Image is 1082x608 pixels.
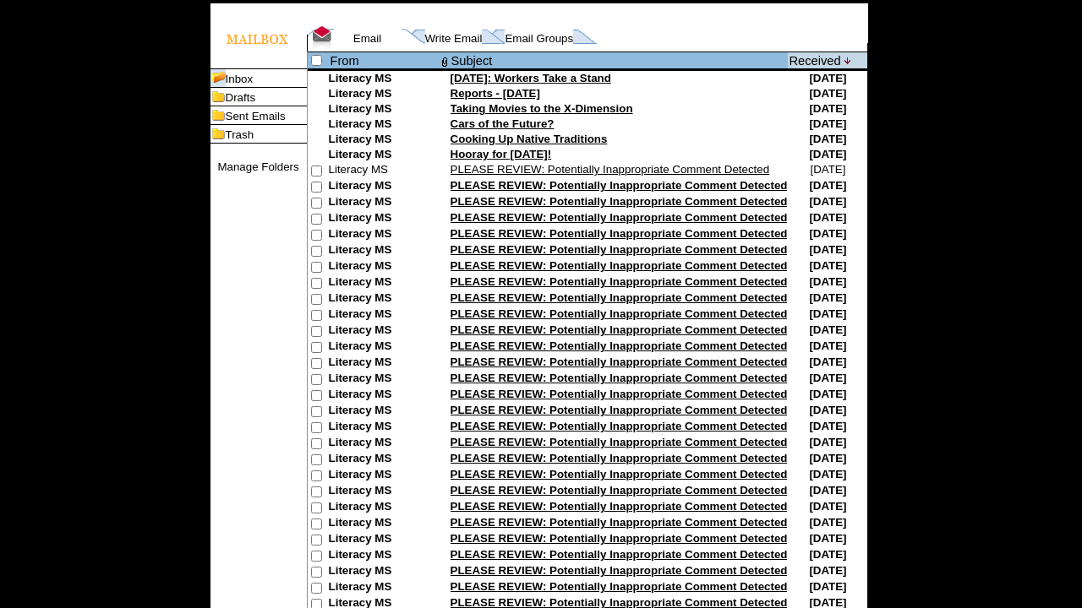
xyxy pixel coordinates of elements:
[451,516,788,529] a: PLEASE REVIEW: Potentially Inappropriate Comment Detected
[809,117,846,130] nobr: [DATE]
[451,307,788,320] a: PLEASE REVIEW: Potentially Inappropriate Comment Detected
[451,259,788,272] a: PLEASE REVIEW: Potentially Inappropriate Comment Detected
[329,516,439,532] td: Literacy MS
[329,275,439,291] td: Literacy MS
[329,243,439,259] td: Literacy MS
[809,275,846,288] nobr: [DATE]
[809,516,846,529] nobr: [DATE]
[329,133,439,148] td: Literacy MS
[809,532,846,545] nobr: [DATE]
[809,179,846,192] nobr: [DATE]
[329,500,439,516] td: Literacy MS
[451,54,493,68] a: Subject
[451,356,788,368] a: PLEASE REVIEW: Potentially Inappropriate Comment Detected
[451,580,788,593] a: PLEASE REVIEW: Potentially Inappropriate Comment Detected
[217,160,298,173] a: Manage Folders
[329,148,439,163] td: Literacy MS
[451,388,788,400] a: PLEASE REVIEW: Potentially Inappropriate Comment Detected
[809,580,846,593] nobr: [DATE]
[425,32,483,45] a: Write Email
[329,195,439,211] td: Literacy MS
[809,500,846,513] nobr: [DATE]
[451,72,611,84] a: [DATE]: Workers Take a Stand
[329,259,439,275] td: Literacy MS
[353,32,381,45] a: Email
[451,532,788,545] a: PLEASE REVIEW: Potentially Inappropriate Comment Detected
[451,564,788,577] a: PLEASE REVIEW: Potentially Inappropriate Comment Detected
[210,88,226,106] img: folder_icon.gif
[809,102,846,115] nobr: [DATE]
[451,548,788,561] a: PLEASE REVIEW: Potentially Inappropriate Comment Detected
[451,87,540,100] a: Reports - [DATE]
[809,133,846,145] nobr: [DATE]
[451,339,788,352] a: PLEASE REVIEW: Potentially Inappropriate Comment Detected
[809,436,846,448] nobr: [DATE]
[451,102,633,115] a: Taking Movies to the X-Dimension
[809,404,846,416] nobr: [DATE]
[809,452,846,464] nobr: [DATE]
[329,420,439,436] td: Literacy MS
[210,106,226,124] img: folder_icon.gif
[331,54,359,68] a: From
[226,110,286,122] a: Sent Emails
[440,53,450,68] img: attach file
[226,91,256,104] a: Drafts
[451,227,788,240] a: PLEASE REVIEW: Potentially Inappropriate Comment Detected
[451,468,788,480] a: PLEASE REVIEW: Potentially Inappropriate Comment Detected
[505,32,573,45] a: Email Groups
[329,484,439,500] td: Literacy MS
[451,404,788,416] a: PLEASE REVIEW: Potentially Inappropriate Comment Detected
[451,163,770,176] a: PLEASE REVIEW: Potentially Inappropriate Comment Detected
[329,372,439,388] td: Literacy MS
[329,102,439,117] td: Literacy MS
[451,195,788,208] a: PLEASE REVIEW: Potentially Inappropriate Comment Detected
[451,372,788,384] a: PLEASE REVIEW: Potentially Inappropriate Comment Detected
[809,548,846,561] nobr: [DATE]
[329,452,439,468] td: Literacy MS
[329,323,439,339] td: Literacy MS
[329,211,439,227] td: Literacy MS
[210,69,226,87] img: folder_icon_pick.gif
[329,72,439,87] td: Literacy MS
[329,339,439,356] td: Literacy MS
[329,117,439,133] td: Literacy MS
[451,323,788,336] a: PLEASE REVIEW: Potentially Inappropriate Comment Detected
[210,125,226,143] img: folder_icon.gif
[809,468,846,480] nobr: [DATE]
[809,243,846,256] nobr: [DATE]
[451,117,555,130] a: Cars of the Future?
[809,72,846,84] nobr: [DATE]
[329,291,439,307] td: Literacy MS
[451,452,788,464] a: PLEASE REVIEW: Potentially Inappropriate Comment Detected
[329,87,439,102] td: Literacy MS
[809,227,846,240] nobr: [DATE]
[809,420,846,432] nobr: [DATE]
[329,356,439,372] td: Literacy MS
[809,484,846,497] nobr: [DATE]
[809,564,846,577] nobr: [DATE]
[329,307,439,323] td: Literacy MS
[809,339,846,352] nobr: [DATE]
[809,323,846,336] nobr: [DATE]
[329,548,439,564] td: Literacy MS
[809,87,846,100] nobr: [DATE]
[329,179,439,195] td: Literacy MS
[329,468,439,484] td: Literacy MS
[329,532,439,548] td: Literacy MS
[789,54,840,68] a: Received
[226,128,254,141] a: Trash
[809,372,846,384] nobr: [DATE]
[451,133,608,145] a: Cooking Up Native Traditions
[451,179,788,192] a: PLEASE REVIEW: Potentially Inappropriate Comment Detected
[451,148,552,160] a: Hooray for [DATE]!
[451,275,788,288] a: PLEASE REVIEW: Potentially Inappropriate Comment Detected
[809,195,846,208] nobr: [DATE]
[226,73,254,85] a: Inbox
[329,227,439,243] td: Literacy MS
[451,420,788,432] a: PLEASE REVIEW: Potentially Inappropriate Comment Detected
[329,564,439,580] td: Literacy MS
[329,436,439,452] td: Literacy MS
[329,388,439,404] td: Literacy MS
[329,163,439,179] td: Literacy MS
[809,307,846,320] nobr: [DATE]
